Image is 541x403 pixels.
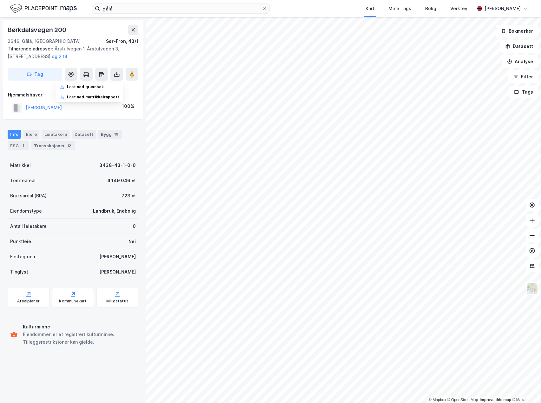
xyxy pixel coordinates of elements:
[388,5,411,12] div: Mine Tags
[500,40,538,53] button: Datasett
[429,398,446,402] a: Mapbox
[8,130,21,139] div: Info
[10,177,36,184] div: Tomteareal
[31,141,75,150] div: Transaksjoner
[122,192,136,200] div: 723 ㎡
[122,102,134,110] div: 100%
[8,91,138,99] div: Hjemmelshaver
[72,130,96,139] div: Datasett
[23,130,39,139] div: Eiere
[17,299,40,304] div: Arealplaner
[8,45,133,60] div: Årstulvegen 1, Årstulvegen 3, [STREET_ADDRESS]
[133,222,136,230] div: 0
[99,268,136,276] div: [PERSON_NAME]
[20,142,26,149] div: 1
[8,37,81,45] div: 2646, Gålå, [GEOGRAPHIC_DATA]
[99,253,136,261] div: [PERSON_NAME]
[10,238,31,245] div: Punktleie
[508,70,538,83] button: Filter
[98,130,122,139] div: Bygg
[106,37,138,45] div: Sør-Fron, 43/1
[42,130,69,139] div: Leietakere
[113,131,120,137] div: 16
[93,207,136,215] div: Landbruk, Enebolig
[425,5,436,12] div: Bolig
[8,68,62,81] button: Tag
[8,25,68,35] div: Børkdalsvegen 200
[10,3,77,14] img: logo.f888ab2527a4732fd821a326f86c7f29.svg
[509,86,538,98] button: Tags
[502,55,538,68] button: Analyse
[485,5,521,12] div: [PERSON_NAME]
[10,192,47,200] div: Bruksareal (BRA)
[447,398,478,402] a: OpenStreetMap
[67,95,119,100] div: Last ned matrikkelrapport
[100,4,262,13] input: Søk på adresse, matrikkel, gårdeiere, leietakere eller personer
[526,283,538,295] img: Z
[23,331,136,346] div: Eiendommen er et registrert kulturminne. Tilleggsrestriksjoner kan gjelde.
[366,5,374,12] div: Kart
[99,162,136,169] div: 3438-43-1-0-0
[10,253,35,261] div: Festegrunn
[59,299,87,304] div: Kommunekart
[129,238,136,245] div: Nei
[10,162,31,169] div: Matrikkel
[509,373,541,403] iframe: Chat Widget
[66,142,72,149] div: 12
[480,398,511,402] a: Improve this map
[496,25,538,37] button: Bokmerker
[67,84,104,89] div: Last ned grunnbok
[10,207,42,215] div: Eiendomstype
[10,222,47,230] div: Antall leietakere
[106,299,129,304] div: Miljøstatus
[450,5,467,12] div: Verktøy
[8,46,55,51] span: Tilhørende adresser:
[23,323,136,331] div: Kulturminne
[509,373,541,403] div: Kontrollprogram for chat
[10,268,28,276] div: Tinglyst
[107,177,136,184] div: 4 149 046 ㎡
[8,141,29,150] div: ESG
